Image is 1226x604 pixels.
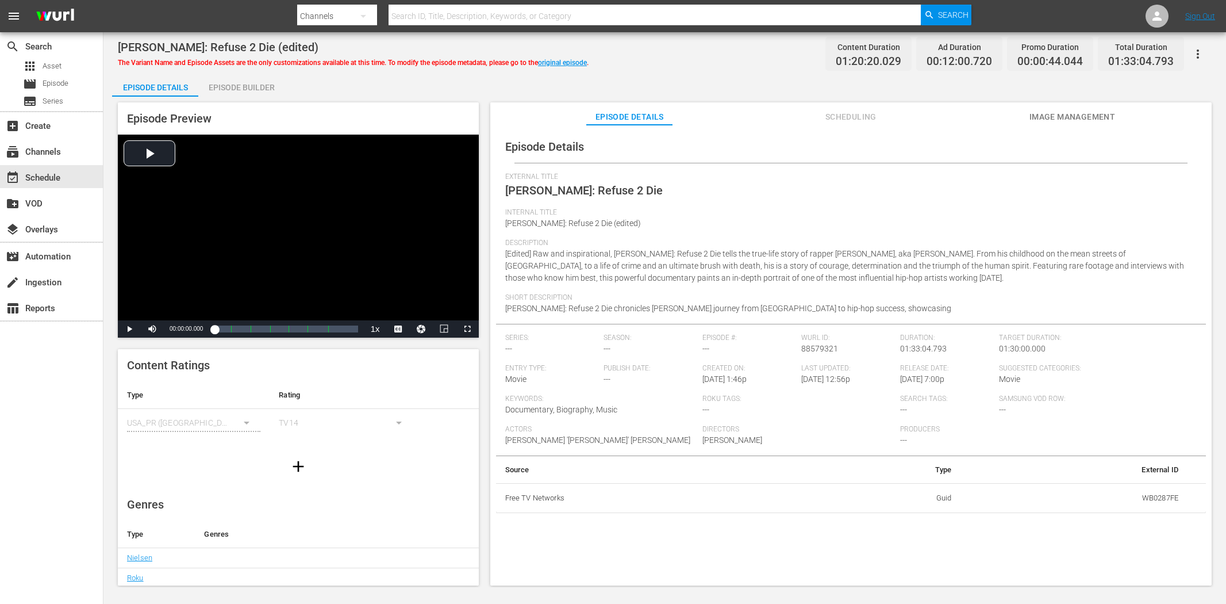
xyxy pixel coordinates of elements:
[43,78,68,89] span: Episode
[801,334,894,343] span: Wurl ID:
[801,374,850,384] span: [DATE] 12:56p
[118,59,589,67] span: The Variant Name and Episode Assets are the only customizations available at this time. To modify...
[1185,12,1215,21] a: Sign Out
[900,374,944,384] span: [DATE] 7:00p
[170,326,203,332] span: 00:00:00.000
[118,320,141,338] button: Play
[999,344,1046,353] span: 01:30:00.000
[6,197,20,211] span: VOD
[127,498,164,511] span: Genres
[702,405,709,414] span: ---
[999,374,1020,384] span: Movie
[28,3,83,30] img: ans4CAIJ8jUAAAAAAAAAAAAAAAAAAAAAAAAgQb4GAAAAAAAAAAAAAAAAAAAAAAAAJMjXAAAAAAAAAAAAAAAAAAAAAAAAgAT5G...
[23,77,37,91] span: Episode
[505,249,1184,282] span: [Edited] Raw and inspirational, [PERSON_NAME]: Refuse 2 Die tells the true-life story of rapper [...
[505,344,512,353] span: ---
[6,276,20,289] span: Ingestion
[505,374,526,384] span: Movie
[505,184,663,197] span: [PERSON_NAME]: Refuse 2 Die
[900,395,993,404] span: Search Tags:
[195,521,440,548] th: Genres
[900,425,1092,434] span: Producers
[900,364,993,373] span: Release Date:
[505,219,641,228] span: [PERSON_NAME]: Refuse 2 Die (edited)
[505,395,697,404] span: Keywords:
[198,74,285,97] button: Episode Builder
[1108,39,1174,55] div: Total Duration
[505,293,1191,303] span: Short Description
[141,320,164,338] button: Mute
[604,334,697,343] span: Season:
[999,364,1191,373] span: Suggested Categories:
[1108,55,1174,68] span: 01:33:04.793
[270,381,421,409] th: Rating
[999,395,1092,404] span: Samsung VOD Row:
[604,364,697,373] span: Publish Date:
[7,9,21,23] span: menu
[1017,39,1083,55] div: Promo Duration
[496,456,817,484] th: Source
[900,344,947,353] span: 01:33:04.793
[702,435,762,445] span: [PERSON_NAME]
[960,456,1187,484] th: External ID
[702,364,795,373] span: Created On:
[900,334,993,343] span: Duration:
[801,344,838,353] span: 88579321
[604,344,610,353] span: ---
[960,483,1187,513] td: WB0287FE
[387,320,410,338] button: Captions
[505,208,1191,217] span: Internal Title
[505,364,598,373] span: Entry Type:
[118,135,479,338] div: Video Player
[433,320,456,338] button: Picture-in-Picture
[604,374,610,384] span: ---
[112,74,198,101] div: Episode Details
[505,435,690,445] span: [PERSON_NAME] '[PERSON_NAME]' [PERSON_NAME]
[6,40,20,53] span: Search
[836,39,901,55] div: Content Duration
[1017,55,1083,68] span: 00:00:44.044
[836,55,901,68] span: 01:20:20.029
[6,250,20,263] span: Automation
[927,55,992,68] span: 00:12:00.720
[999,405,1006,414] span: ---
[6,119,20,133] span: Create
[118,381,479,445] table: simple table
[410,320,433,338] button: Jump To Time
[702,395,894,404] span: Roku Tags:
[118,521,195,548] th: Type
[214,326,358,332] div: Progress Bar
[118,381,270,409] th: Type
[43,95,63,107] span: Series
[702,374,747,384] span: [DATE] 1:46p
[702,425,894,434] span: Directors
[808,110,894,124] span: Scheduling
[496,483,817,513] th: Free TV Networks
[505,140,584,154] span: Episode Details
[6,145,20,159] span: Channels
[364,320,387,338] button: Playback Rate
[43,60,62,72] span: Asset
[900,405,907,414] span: ---
[702,344,709,353] span: ---
[801,364,894,373] span: Last Updated:
[23,59,37,73] span: Asset
[505,405,617,414] span: Documentary, Biography, Music
[921,5,971,25] button: Search
[127,553,152,562] a: Nielsen
[23,94,37,108] span: Series
[127,112,212,125] span: Episode Preview
[538,59,587,67] a: original episode
[999,334,1191,343] span: Target Duration:
[927,39,992,55] div: Ad Duration
[505,173,1191,182] span: External Title
[127,407,260,439] div: USA_PR ([GEOGRAPHIC_DATA])
[505,334,598,343] span: Series:
[279,407,412,439] div: TV14
[6,171,20,185] span: Schedule
[112,74,198,97] button: Episode Details
[456,320,479,338] button: Fullscreen
[817,483,960,513] td: Guid
[198,74,285,101] div: Episode Builder
[938,5,968,25] span: Search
